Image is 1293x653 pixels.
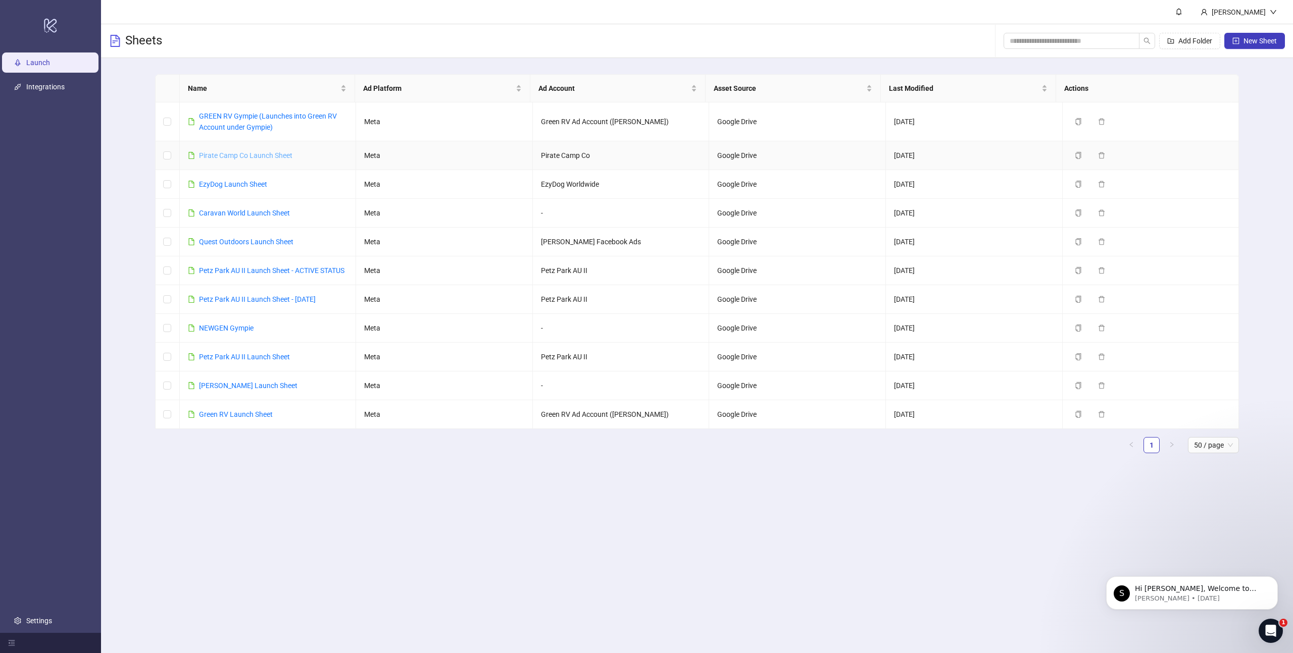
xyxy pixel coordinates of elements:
[533,314,710,343] td: -
[1159,33,1220,49] button: Add Folder
[1164,437,1180,453] button: right
[1075,152,1082,159] span: copy
[1091,555,1293,626] iframe: Intercom notifications message
[1270,9,1277,16] span: down
[530,75,706,102] th: Ad Account
[533,400,710,429] td: Green RV Ad Account ([PERSON_NAME])
[188,267,195,274] span: file
[1144,438,1159,453] a: 1
[1075,181,1082,188] span: copy
[714,83,864,94] span: Asset Source
[1075,411,1082,418] span: copy
[886,141,1063,170] td: [DATE]
[26,59,50,67] a: Launch
[125,33,162,49] h3: Sheets
[109,35,121,47] span: file-text
[889,83,1039,94] span: Last Modified
[356,170,533,199] td: Meta
[1259,619,1283,643] iframe: Intercom live chat
[188,118,195,125] span: file
[199,295,316,303] a: Petz Park AU II Launch Sheet - [DATE]
[1075,382,1082,389] span: copy
[356,141,533,170] td: Meta
[533,371,710,400] td: -
[1167,37,1174,44] span: folder-add
[1123,437,1139,453] li: Previous Page
[886,256,1063,285] td: [DATE]
[709,170,886,199] td: Google Drive
[886,285,1063,314] td: [DATE]
[709,141,886,170] td: Google Drive
[886,199,1063,228] td: [DATE]
[533,285,710,314] td: Petz Park AU II
[709,371,886,400] td: Google Drive
[188,324,195,332] span: file
[1169,442,1175,448] span: right
[1098,209,1105,216] span: delete
[199,238,293,246] a: Quest Outdoors Launch Sheet
[188,353,195,360] span: file
[706,75,881,102] th: Asset Source
[188,83,338,94] span: Name
[199,151,292,159] a: Pirate Camp Co Launch Sheet
[188,296,195,303] span: file
[1098,118,1105,125] span: delete
[188,152,195,159] span: file
[886,371,1063,400] td: [DATE]
[356,314,533,343] td: Meta
[1098,267,1105,274] span: delete
[356,102,533,141] td: Meta
[1175,8,1182,15] span: bell
[709,102,886,141] td: Google Drive
[1098,324,1105,332] span: delete
[1075,118,1082,125] span: copy
[533,343,710,371] td: Petz Park AU II
[533,102,710,141] td: Green RV Ad Account ([PERSON_NAME])
[363,83,514,94] span: Ad Platform
[709,256,886,285] td: Google Drive
[1075,296,1082,303] span: copy
[886,400,1063,429] td: [DATE]
[1075,353,1082,360] span: copy
[44,29,173,238] span: Hi [PERSON_NAME], Welcome to [DOMAIN_NAME]! 🎉 You’re all set to start launching ads effortlessly....
[709,285,886,314] td: Google Drive
[1128,442,1134,448] span: left
[538,83,689,94] span: Ad Account
[709,343,886,371] td: Google Drive
[1075,238,1082,245] span: copy
[188,181,195,188] span: file
[886,102,1063,141] td: [DATE]
[356,400,533,429] td: Meta
[199,324,254,332] a: NEWGEN Gympie
[356,256,533,285] td: Meta
[26,83,65,91] a: Integrations
[199,266,344,275] a: Petz Park AU II Launch Sheet - ACTIVE STATUS
[709,314,886,343] td: Google Drive
[199,353,290,361] a: Petz Park AU II Launch Sheet
[886,228,1063,256] td: [DATE]
[533,228,710,256] td: [PERSON_NAME] Facebook Ads
[1098,382,1105,389] span: delete
[1224,33,1285,49] button: New Sheet
[886,170,1063,199] td: [DATE]
[1075,267,1082,274] span: copy
[199,382,297,390] a: [PERSON_NAME] Launch Sheet
[1232,37,1239,44] span: plus-square
[44,39,174,48] p: Message from Simon, sent 10w ago
[188,411,195,418] span: file
[199,180,267,188] a: EzyDog Launch Sheet
[199,209,290,217] a: Caravan World Launch Sheet
[356,285,533,314] td: Meta
[356,371,533,400] td: Meta
[180,75,355,102] th: Name
[1188,437,1239,453] div: Page Size
[1075,209,1082,216] span: copy
[199,410,273,418] a: Green RV Launch Sheet
[1098,296,1105,303] span: delete
[356,228,533,256] td: Meta
[1201,9,1208,16] span: user
[1123,437,1139,453] button: left
[886,314,1063,343] td: [DATE]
